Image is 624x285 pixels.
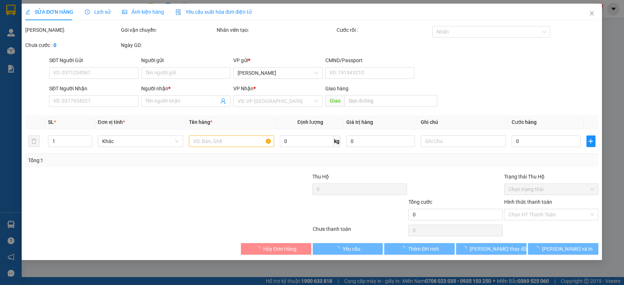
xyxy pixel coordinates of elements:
[508,184,594,195] span: Chọn trạng thái
[241,243,311,255] button: Hủy Đơn Hàng
[176,9,252,15] span: Yêu cầu xuất hóa đơn điện tử
[28,135,40,147] button: delete
[456,243,527,255] button: [PERSON_NAME] thay đổi
[313,243,383,255] button: Yêu cầu
[542,245,593,253] span: [PERSON_NAME] và In
[408,199,432,205] span: Tổng cước
[385,243,455,255] button: Thêm ĐH mới
[53,42,56,48] b: 0
[312,225,408,238] div: Chưa thanh toán
[233,86,253,91] span: VP Nhận
[61,34,99,43] li: (c) 2017
[346,119,373,125] span: Giá trị hàng
[61,27,99,33] b: [DOMAIN_NAME]
[86,142,90,146] span: down
[25,41,120,49] div: Chưa cước :
[176,9,182,15] img: icon
[48,119,54,125] span: SL
[504,173,598,181] div: Trạng thái Thu Hộ
[84,136,92,141] span: Increase Value
[28,156,241,164] div: Tổng: 1
[84,141,92,147] span: Decrease Value
[142,85,231,92] div: Người nhận
[9,47,41,81] b: [PERSON_NAME]
[325,86,348,91] span: Giao hàng
[587,138,595,144] span: plus
[142,56,231,64] div: Người gửi
[582,4,602,24] button: Close
[238,68,318,78] span: Phạm Ngũ Lão
[47,10,69,57] b: BIÊN NHẬN GỬI HÀNG
[121,26,216,34] div: Gói vận chuyển:
[421,135,506,147] input: Ghi Chú
[462,246,470,251] span: loading
[534,246,542,251] span: loading
[9,9,45,45] img: logo.jpg
[586,135,595,147] button: plus
[25,9,73,15] span: SỬA ĐƠN HÀNG
[122,9,127,14] span: picture
[325,56,415,64] div: CMND/Passport
[217,26,335,34] div: Nhân viên tạo:
[335,246,343,251] span: loading
[512,119,537,125] span: Cước hàng
[470,245,528,253] span: [PERSON_NAME] thay đổi
[528,243,599,255] button: [PERSON_NAME] và In
[85,9,111,15] span: Lịch sử
[337,26,431,34] div: Cước rồi :
[298,119,323,125] span: Định lượng
[256,246,264,251] span: loading
[78,9,96,26] img: logo.jpg
[333,135,341,147] span: kg
[25,9,30,14] span: edit
[325,95,344,107] span: Giao
[102,136,179,147] span: Khác
[49,56,139,64] div: SĐT Người Gửi
[98,119,125,125] span: Đơn vị tính
[504,199,552,205] label: Hình thức thanh toán
[264,245,297,253] span: Hủy Đơn Hàng
[189,135,274,147] input: VD: Bàn, Ghế
[344,95,437,107] input: Dọc đường
[49,85,139,92] div: SĐT Người Nhận
[313,174,329,180] span: Thu Hộ
[86,137,90,141] span: up
[25,26,120,34] div: [PERSON_NAME]:
[408,245,439,253] span: Thêm ĐH mới
[122,9,164,15] span: Ảnh kiện hàng
[418,115,509,129] th: Ghi chú
[121,41,216,49] div: Ngày GD:
[343,245,361,253] span: Yêu cầu
[589,10,595,16] span: close
[189,119,212,125] span: Tên hàng
[233,56,322,64] div: VP gửi
[220,98,226,104] span: user-add
[85,9,90,14] span: clock-circle
[400,246,408,251] span: loading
